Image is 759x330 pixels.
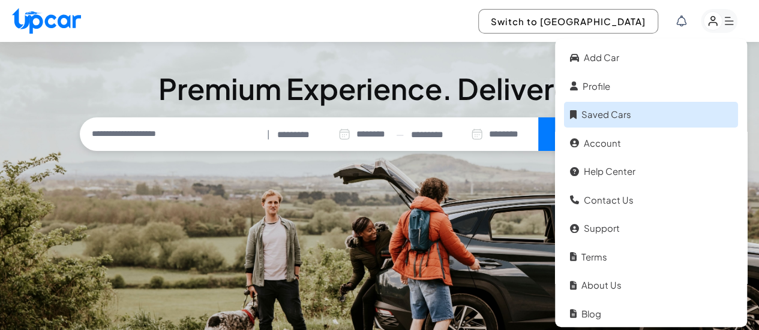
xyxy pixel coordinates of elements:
[267,128,270,141] span: |
[564,74,738,99] a: Profile
[19,31,29,41] img: website_grey.svg
[133,71,202,78] div: Keywords by Traffic
[396,128,404,141] span: —
[19,19,29,29] img: logo_orange.svg
[32,69,42,79] img: tab_domain_overview_orange.svg
[119,69,129,79] img: tab_keywords_by_traffic_grey.svg
[564,244,738,270] a: Terms
[564,159,738,184] a: Help Center
[478,9,658,34] button: Switch to [GEOGRAPHIC_DATA]
[12,8,81,34] img: Upcar Logo
[34,19,59,29] div: v 4.0.25
[564,187,738,213] a: Contact Us
[564,273,738,298] a: About Us
[538,117,679,151] button: Search
[80,74,680,103] h3: Premium Experience. Delivered.
[31,31,85,41] div: Domain: [URL]
[564,216,738,241] a: Support
[46,71,107,78] div: Domain Overview
[564,102,738,128] a: Saved Cars
[564,45,738,71] a: Add car
[564,301,738,327] a: Blog
[564,131,738,156] a: Account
